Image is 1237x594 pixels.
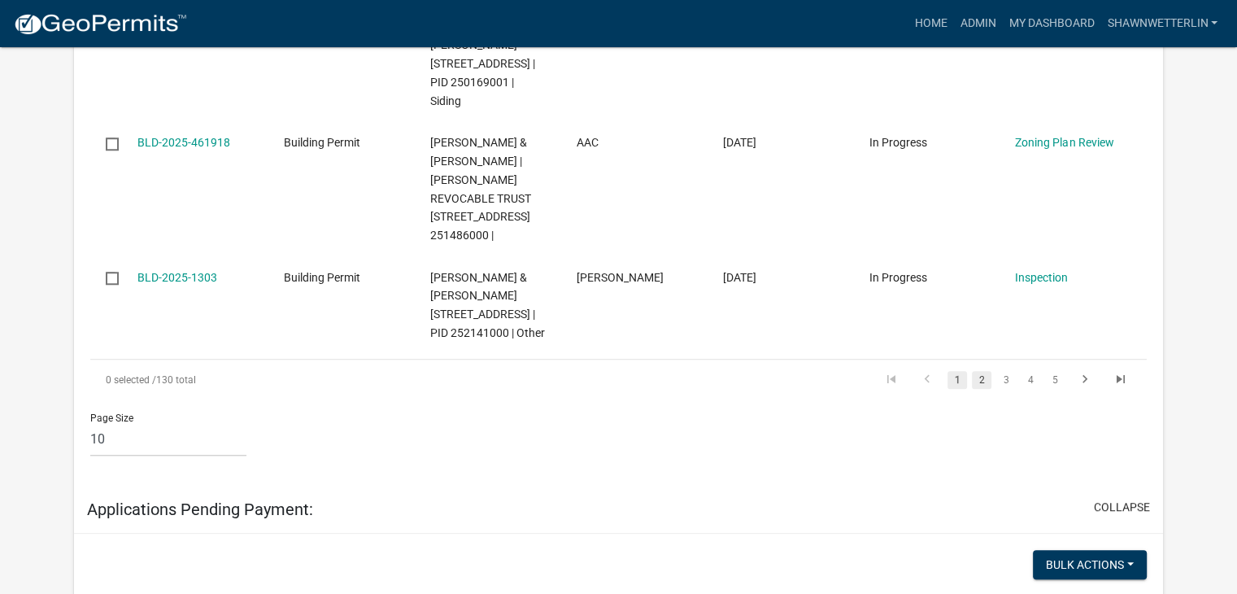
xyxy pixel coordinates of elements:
span: Building Permit [284,136,360,149]
span: 08/11/2025 [722,136,756,149]
a: Home [908,8,953,39]
span: Sarah Larson [576,271,663,284]
div: 130 total [90,360,507,400]
a: Inspection [1015,271,1068,284]
span: 08/07/2025 [722,271,756,284]
a: BLD-2025-461918 [137,136,230,149]
button: Bulk Actions [1033,550,1147,579]
span: In Progress [869,136,926,149]
a: go to next page [1069,371,1100,389]
a: go to first page [876,371,907,389]
h5: Applications Pending Payment: [87,500,313,519]
a: ShawnWetterlin [1100,8,1224,39]
a: go to previous page [912,371,943,389]
button: collapse [1094,499,1150,516]
a: 4 [1021,371,1040,389]
li: page 5 [1043,366,1067,394]
span: AAC [576,136,598,149]
a: Admin [953,8,1002,39]
a: 2 [972,371,991,389]
li: page 3 [994,366,1018,394]
span: 0 selected / [106,374,156,386]
a: BLD-2025-1303 [137,271,217,284]
a: My Dashboard [1002,8,1100,39]
span: BLACK, ALAN & PAMELA TRUSTS | PAMELA J BLACK REVOCABLE TRUST 177 MC INTOSH RD E, Houston County |... [430,136,531,242]
li: page 1 [945,366,969,394]
li: page 4 [1018,366,1043,394]
span: In Progress [869,271,926,284]
a: 1 [947,371,967,389]
a: Zoning Plan Review [1015,136,1113,149]
li: page 2 [969,366,994,394]
a: 3 [996,371,1016,389]
a: go to last page [1105,371,1136,389]
span: PETRY, BRIAN & JENNIFER 625 2ND ST N, Houston County | PID 250169001 | Siding [430,20,535,107]
a: 5 [1045,371,1065,389]
span: JENSEN, JEFFREY & SANDRA 1520 VALLEY LN, Houston County | PID 252141000 | Other [430,271,545,339]
span: Building Permit [284,271,360,284]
